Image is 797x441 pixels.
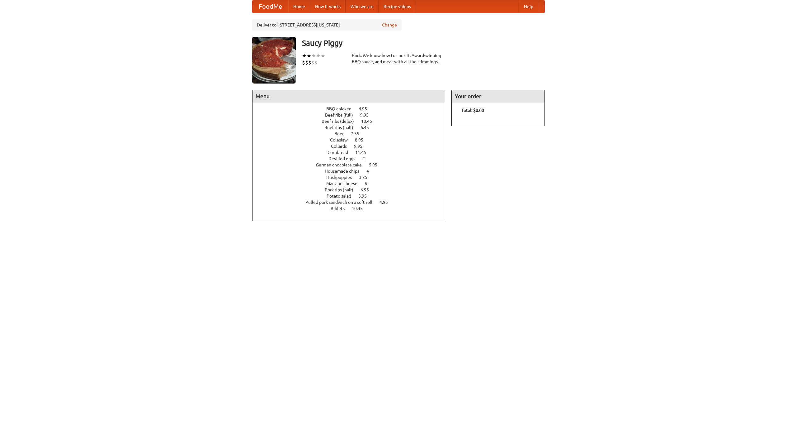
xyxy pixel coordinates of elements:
span: 3.25 [359,175,374,180]
span: German chocolate cake [316,162,368,167]
span: Devilled eggs [328,156,361,161]
h4: Menu [252,90,445,103]
a: Housemade chips 4 [325,169,380,174]
span: Pulled pork sandwich on a soft roll [305,200,379,205]
span: Coleslaw [330,137,354,142]
span: 10.45 [361,119,378,124]
li: $ [311,59,314,66]
span: 6.95 [361,187,375,192]
a: FoodMe [252,0,288,13]
li: ★ [316,52,321,59]
span: 10.45 [352,206,369,211]
a: Riblets 10.45 [331,206,374,211]
img: angular.jpg [252,37,296,84]
a: German chocolate cake 5.95 [316,162,389,167]
div: Pork. We know how to cook it. Award-winning BBQ sauce, and meat with all the trimmings. [352,52,445,65]
span: Hushpuppies [326,175,358,180]
span: 7.55 [351,131,365,136]
span: Beef ribs (full) [325,113,359,117]
span: 3.95 [358,194,373,199]
span: 8.95 [355,137,370,142]
a: Beef ribs (half) 6.45 [324,125,380,130]
span: Collards [331,144,353,149]
span: 5.95 [369,162,384,167]
a: Beef ribs (full) 9.95 [325,113,380,117]
span: 6.45 [361,125,375,130]
a: Pork ribs (half) 6.95 [325,187,380,192]
span: 9.95 [360,113,375,117]
a: How it works [310,0,346,13]
li: $ [305,59,308,66]
li: $ [302,59,305,66]
span: Potato salad [327,194,357,199]
a: Help [519,0,538,13]
span: Riblets [331,206,351,211]
a: Cornbread 11.45 [328,150,378,155]
li: ★ [307,52,311,59]
span: BBQ chicken [326,106,358,111]
a: Hushpuppies 3.25 [326,175,379,180]
a: Potato salad 3.95 [327,194,378,199]
span: 4.95 [359,106,373,111]
a: Recipe videos [379,0,416,13]
span: 6 [365,181,373,186]
span: Pork ribs (half) [325,187,360,192]
span: Beef ribs (half) [324,125,360,130]
a: BBQ chicken 4.95 [326,106,379,111]
span: Beef ribs (delux) [322,119,360,124]
a: Home [288,0,310,13]
a: Coleslaw 8.95 [330,137,375,142]
span: 4 [362,156,371,161]
span: 4.95 [380,200,394,205]
li: $ [308,59,311,66]
a: Mac and cheese 6 [326,181,379,186]
a: Beef ribs (delux) 10.45 [322,119,384,124]
span: 4 [366,169,375,174]
span: Cornbread [328,150,354,155]
a: Change [382,22,397,28]
li: $ [314,59,318,66]
a: Pulled pork sandwich on a soft roll 4.95 [305,200,399,205]
span: Housemade chips [325,169,365,174]
a: Beer 7.55 [334,131,371,136]
b: Total: $0.00 [461,108,484,113]
li: ★ [321,52,325,59]
div: Deliver to: [STREET_ADDRESS][US_STATE] [252,19,402,31]
span: Beer [334,131,350,136]
a: Collards 9.95 [331,144,374,149]
li: ★ [302,52,307,59]
h4: Your order [452,90,545,103]
li: ★ [311,52,316,59]
span: Mac and cheese [326,181,364,186]
a: Who we are [346,0,379,13]
span: 11.45 [355,150,372,155]
a: Devilled eggs 4 [328,156,376,161]
span: 9.95 [354,144,369,149]
h3: Saucy Piggy [302,37,545,49]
